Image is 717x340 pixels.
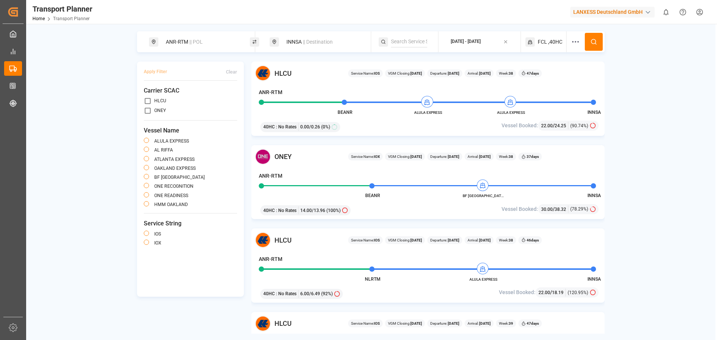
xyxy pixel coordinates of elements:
span: Arrival: [468,237,491,243]
span: || POL [189,39,203,45]
label: ONE RECOGNITION [154,184,193,188]
span: NLRTM [365,277,381,282]
div: Transport Planner [32,3,92,15]
span: Week: [499,71,513,76]
span: 40HC [263,124,275,130]
span: BEANR [338,110,353,115]
span: 6.00 / 6.49 [300,290,320,297]
label: ONEY [154,108,166,113]
span: Vessel Booked: [502,122,538,130]
button: [DATE] - [DATE] [443,35,516,49]
span: 40HC [263,207,275,214]
img: Carrier [255,316,271,331]
b: [DATE] [478,71,491,75]
span: 22.00 [538,290,550,295]
span: VGM Closing: [388,237,422,243]
span: : No Rates [276,124,297,130]
span: Service Name: [351,321,380,326]
div: ANR-RTM [161,35,242,49]
b: 39 [509,321,513,325]
b: [DATE] [478,321,491,325]
span: Carrier SCAC [144,86,237,95]
span: : No Rates [276,207,297,214]
b: 47 days [527,321,539,325]
label: BF [GEOGRAPHIC_DATA] [154,175,205,180]
span: Arrival: [468,154,491,159]
label: ALULA EXPRESS [154,139,189,143]
span: || Destination [303,39,333,45]
span: FCL [538,38,547,46]
button: show 0 new notifications [658,4,674,21]
span: Service Name: [351,71,380,76]
div: INNSA [282,35,363,49]
span: (78.29%) [570,206,588,212]
button: Help Center [674,4,691,21]
span: 18.19 [552,290,564,295]
span: Vessel Booked: [499,288,536,296]
b: IOS [374,71,380,75]
b: [DATE] [410,238,422,242]
label: ONE READINESS [154,193,188,198]
b: IOS [374,321,380,325]
span: HLCU [274,68,292,78]
b: 38 [509,238,513,242]
span: 0.00 / 0.26 [300,124,320,130]
b: [DATE] [447,71,459,75]
span: Arrival: [468,71,491,76]
span: INNSA [587,110,601,115]
span: HLCU [274,318,292,328]
b: [DATE] [410,71,422,75]
div: LANXESS Deutschland GmbH [570,7,655,18]
span: ALULA EXPRESS [407,110,448,115]
div: [DATE] - [DATE] [451,38,481,45]
span: Week: [499,237,513,243]
div: / [541,205,568,213]
label: HMM OAKLAND [154,202,188,207]
span: Week: [499,154,513,159]
span: Week: [499,321,513,326]
label: AL RIFFA [154,148,173,152]
img: Carrier [255,149,271,165]
span: 38.32 [555,207,566,212]
b: 38 [509,71,513,75]
span: BEANR [365,193,380,198]
b: 46 days [527,238,539,242]
span: Service Name: [351,154,380,159]
span: : No Rates [276,290,297,297]
span: INNSA [587,193,601,198]
b: [DATE] [478,238,491,242]
b: [DATE] [478,155,491,159]
span: ,40HC [548,38,562,46]
img: Carrier [255,232,271,248]
b: [DATE] [410,321,422,325]
span: Departure: [430,237,459,243]
span: 22.00 [541,123,553,128]
span: VGM Closing: [388,321,422,326]
label: HLCU [154,99,166,103]
b: 47 days [527,71,539,75]
span: (100%) [326,207,341,214]
span: Departure: [430,321,459,326]
span: Arrival: [468,321,491,326]
b: IOX [374,155,380,159]
label: IOS [154,232,161,236]
span: Service String [144,219,237,228]
span: 40HC [263,290,275,297]
span: BF [GEOGRAPHIC_DATA] [463,193,504,199]
span: Service Name: [351,237,380,243]
b: 37 days [527,155,539,159]
a: Home [32,16,45,21]
div: / [541,122,568,130]
img: Carrier [255,65,271,81]
b: IOS [374,238,380,242]
span: 30.00 [541,207,553,212]
span: ALULA EXPRESS [491,110,532,115]
span: Vessel Booked: [502,205,538,213]
input: Search Service String [391,36,427,47]
span: ONEY [274,152,292,162]
b: [DATE] [447,155,459,159]
b: 38 [509,155,513,159]
h4: ANR-RTM [259,255,282,263]
span: 14.00 / 13.96 [300,207,325,214]
label: OAKLAND EXPRESS [154,166,196,171]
